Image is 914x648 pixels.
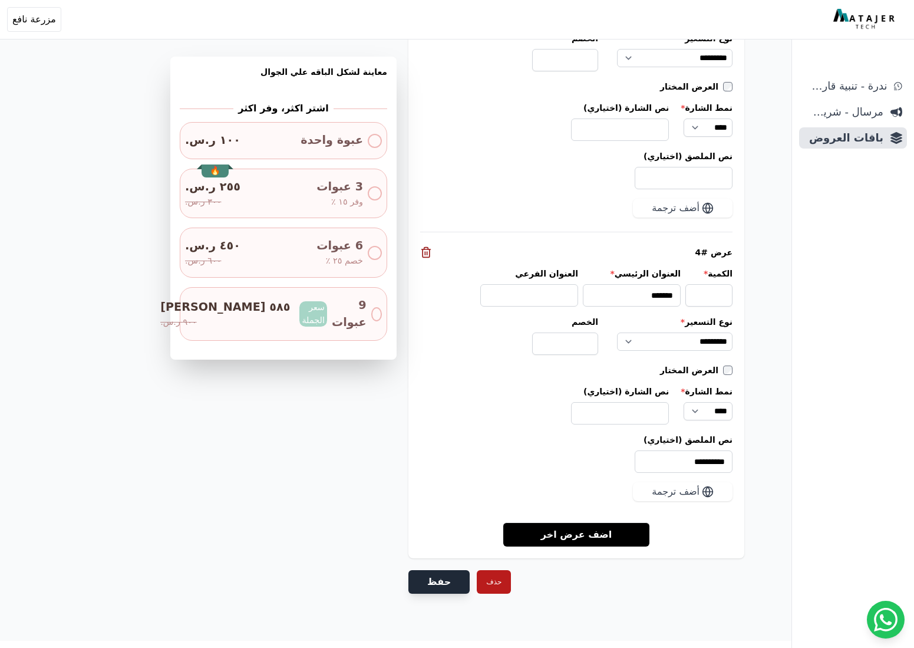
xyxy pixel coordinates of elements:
[202,165,229,177] div: 🔥
[420,246,732,258] div: عرض #4
[652,201,699,215] span: أضف ترجمة
[316,179,363,196] span: 3 عبوات
[660,364,723,376] label: العرض المختار
[238,101,328,116] h2: اشتر اكثر، وفر اكثر
[503,522,650,547] a: اضف عرض اخر
[160,299,290,316] span: ٥٨٥ [PERSON_NAME]
[833,9,897,30] img: MatajerTech Logo
[652,485,699,499] span: أضف ترجمة
[804,78,887,94] span: ندرة - تنبية قارب علي النفاذ
[685,268,732,279] label: الكمية
[571,102,669,114] label: نص الشارة (اختياري)
[660,81,723,93] label: العرض المختار
[326,255,363,268] span: خصم ٢٥ ٪
[185,179,240,196] span: ٢٥٥ ر.س.
[804,104,883,120] span: مرسال - شريط دعاية
[301,132,363,149] span: عبوة واحدة
[477,570,511,594] button: حذف
[185,238,240,255] span: ٤٥٠ ر.س.
[185,196,221,209] span: ٣٠٠ ر.س.
[180,66,387,92] h3: معاينة لشكل الباقه علي الجوال
[185,132,240,149] span: ١٠٠ ر.س.
[532,316,598,328] label: الخصم
[316,238,363,255] span: 6 عبوات
[633,199,732,218] button: أضف ترجمة
[420,434,732,446] label: نص الملصق (اختياري)
[633,482,732,501] button: أضف ترجمة
[681,102,732,114] label: نمط الشارة
[617,316,732,328] label: نوع التسعير
[681,386,732,397] label: نمط الشارة
[299,301,326,327] span: سعر الجملة
[12,12,56,27] span: مزرعة نافع
[160,316,196,329] span: ٩٠٠ ر.س.
[420,150,732,162] label: نص الملصق (اختياري)
[583,268,681,279] label: العنوان الرئيسي
[480,268,578,279] label: العنوان الفرعي
[571,386,669,397] label: نص الشارة (اختياري)
[804,130,883,146] span: باقات العروض
[185,255,221,268] span: ٦٠٠ ر.س.
[7,7,61,32] button: مزرعة نافع
[408,570,470,594] button: حفظ
[331,196,363,209] span: وفر ١٥ ٪
[332,297,367,331] span: 9 عبوات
